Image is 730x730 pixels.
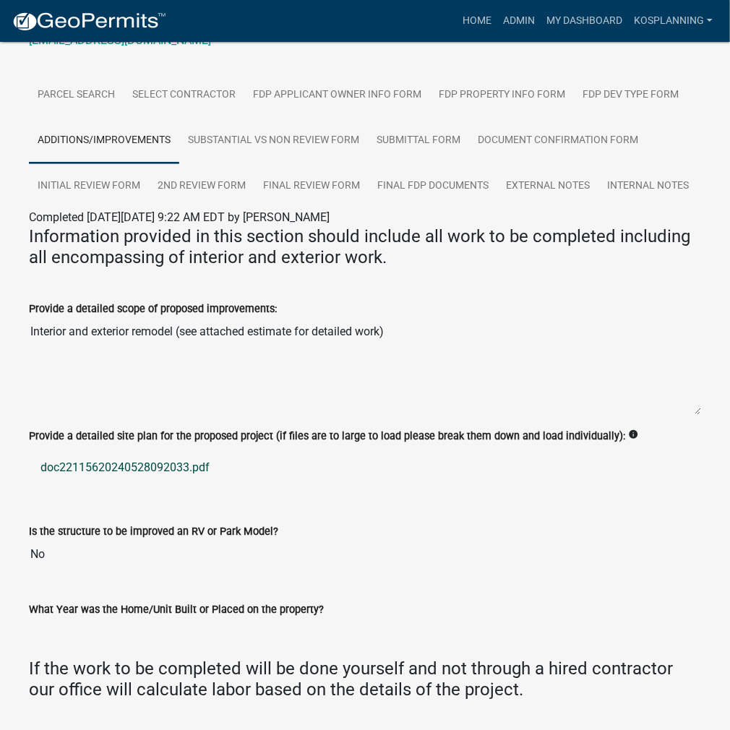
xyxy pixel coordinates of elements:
span: Completed [DATE][DATE] 9:22 AM EDT by [PERSON_NAME] [29,210,330,224]
a: Admin [497,7,541,35]
a: External Notes [497,163,598,210]
a: Internal Notes [598,163,697,210]
textarea: Interior and exterior remodel (see attached estimate for detailed work) [29,317,701,416]
a: Document Confirmation Form [469,118,647,164]
a: FDP Property Info Form [430,72,574,119]
a: FDP Dev Type Form [574,72,687,119]
a: Parcel search [29,72,124,119]
h4: Information provided in this section should include all work to be completed including all encomp... [29,226,701,268]
a: doc22115620240528092033.pdf [29,450,701,485]
a: Submittal Form [368,118,469,164]
a: Initial Review Form [29,163,149,210]
label: Provide a detailed scope of proposed improvements: [29,304,277,314]
a: Additions/Improvements [29,118,179,164]
a: My Dashboard [541,7,628,35]
h4: If the work to be completed will be done yourself and not through a hired contractor our office w... [29,658,701,700]
a: Final FDP Documents [369,163,497,210]
a: Home [457,7,497,35]
i: info [628,429,638,439]
a: 2nd Review Form [149,163,254,210]
a: Substantial vs Non Review Form [179,118,368,164]
label: What Year was the Home/Unit Built or Placed on the property? [29,605,324,615]
a: kosplanning [628,7,718,35]
a: FDP Applicant Owner Info Form [244,72,430,119]
a: Final Review Form [254,163,369,210]
label: Is the structure to be improved an RV or Park Model? [29,527,278,537]
label: Provide a detailed site plan for the proposed project (if files are to large to load please break... [29,431,625,442]
a: Select contractor [124,72,244,119]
